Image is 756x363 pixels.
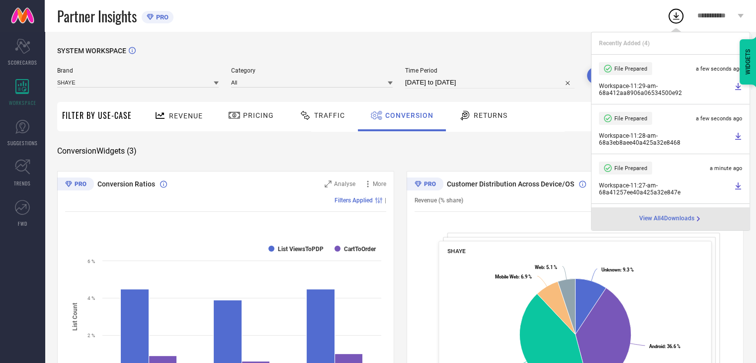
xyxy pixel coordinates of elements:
[154,13,168,21] span: PRO
[415,197,463,204] span: Revenue (% share)
[649,344,680,349] text: : 36.6 %
[601,267,634,272] text: : 9.3 %
[407,178,443,192] div: Premium
[8,59,37,66] span: SCORECARDS
[57,67,219,74] span: Brand
[57,6,137,26] span: Partner Insights
[667,7,685,25] div: Open download list
[385,197,386,204] span: |
[534,265,543,270] tspan: Web
[599,83,732,96] span: Workspace - 11:29-am - 68a412aa8906a06534500e92
[599,132,732,146] span: Workspace - 11:28-am - 68a3eb8aee40a425a32e8468
[587,67,641,84] button: Search
[405,67,575,74] span: Time Period
[72,302,79,330] tspan: List Count
[57,146,137,156] span: Conversion Widgets ( 3 )
[734,83,742,96] a: Download
[447,180,574,188] span: Customer Distribution Across Device/OS
[344,246,376,253] text: CartToOrder
[335,197,373,204] span: Filters Applied
[599,182,732,196] span: Workspace - 11:27-am - 68a41257ee40a425a32e847e
[614,66,647,72] span: File Prepared
[614,165,647,172] span: File Prepared
[405,77,575,89] input: Select time period
[87,295,95,301] text: 4 %
[696,115,742,122] span: a few seconds ago
[325,181,332,187] svg: Zoom
[18,220,27,227] span: FWD
[97,180,155,188] span: Conversion Ratios
[710,165,742,172] span: a minute ago
[639,215,702,223] div: Open download page
[495,274,518,279] tspan: Mobile Web
[87,259,95,264] text: 6 %
[14,180,31,187] span: TRENDS
[231,67,393,74] span: Category
[7,139,38,147] span: SUGGESTIONS
[601,267,620,272] tspan: Unknown
[649,344,665,349] tspan: Android
[57,178,94,192] div: Premium
[495,274,532,279] text: : 6.9 %
[696,66,742,72] span: a few seconds ago
[639,215,694,223] span: View All 4 Downloads
[334,181,355,187] span: Analyse
[534,265,557,270] text: : 5.1 %
[278,246,324,253] text: List ViewsToPDP
[734,182,742,196] a: Download
[169,112,203,120] span: Revenue
[243,111,274,119] span: Pricing
[639,215,702,223] a: View All4Downloads
[314,111,345,119] span: Traffic
[87,333,95,338] text: 2 %
[57,47,126,55] span: SYSTEM WORKSPACE
[373,181,386,187] span: More
[474,111,507,119] span: Returns
[599,40,650,47] span: Recently Added ( 4 )
[614,115,647,122] span: File Prepared
[9,99,36,106] span: WORKSPACE
[447,248,466,255] span: SHAYE
[734,132,742,146] a: Download
[385,111,433,119] span: Conversion
[62,109,132,121] span: Filter By Use-Case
